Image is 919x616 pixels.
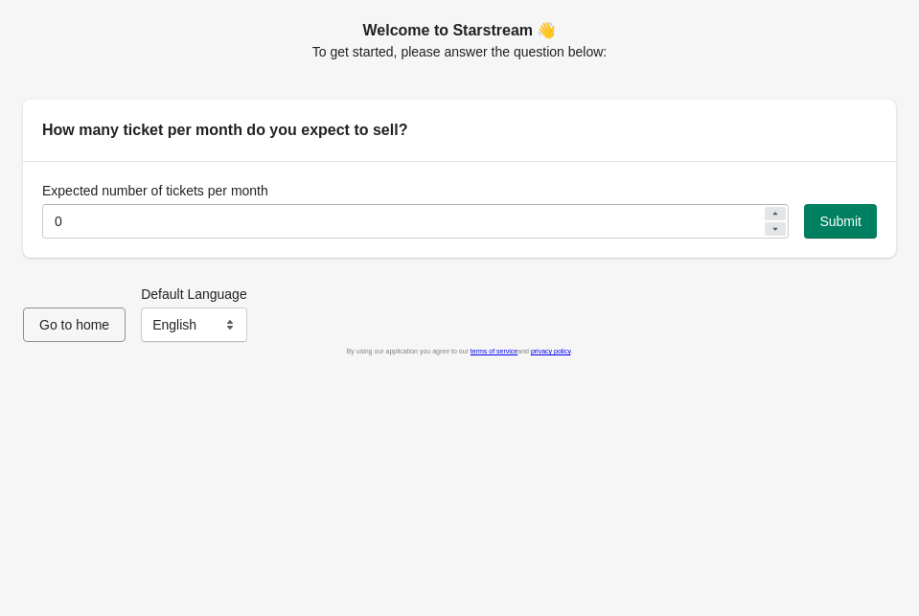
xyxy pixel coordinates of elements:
[23,308,126,342] button: Go to home
[23,317,126,332] a: Go to home
[42,181,268,200] label: Expected number of tickets per month
[23,342,896,361] div: By using our application you agree to our and .
[42,119,877,142] h2: How many ticket per month do you expect to sell?
[39,317,109,332] span: Go to home
[819,214,862,229] span: Submit
[471,348,517,354] a: terms of service
[23,19,896,61] div: To get started, please answer the question below:
[804,204,877,239] button: Submit
[531,348,571,354] a: privacy policy
[23,19,896,42] h2: Welcome to Starstream 👋
[141,285,247,304] label: Default Language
